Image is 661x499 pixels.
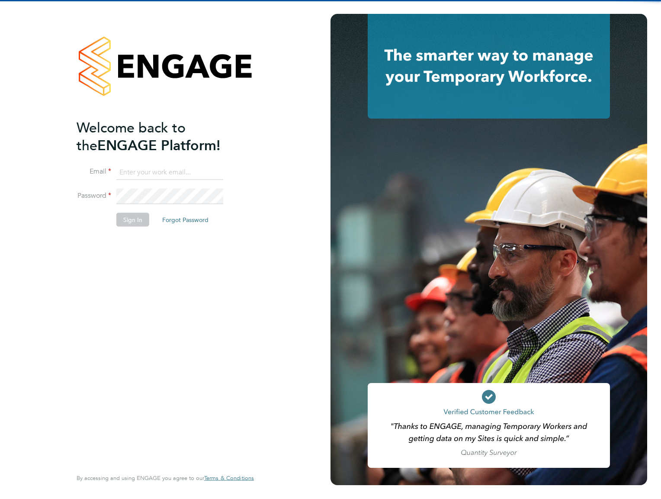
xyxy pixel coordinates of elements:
button: Forgot Password [155,213,215,227]
span: By accessing and using ENGAGE you agree to our [77,474,254,482]
h2: ENGAGE Platform! [77,119,245,154]
label: Email [77,167,111,176]
span: Terms & Conditions [204,474,254,482]
input: Enter your work email... [116,164,223,180]
a: Terms & Conditions [204,475,254,482]
label: Password [77,191,111,200]
span: Welcome back to the [77,119,186,154]
button: Sign In [116,213,149,227]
